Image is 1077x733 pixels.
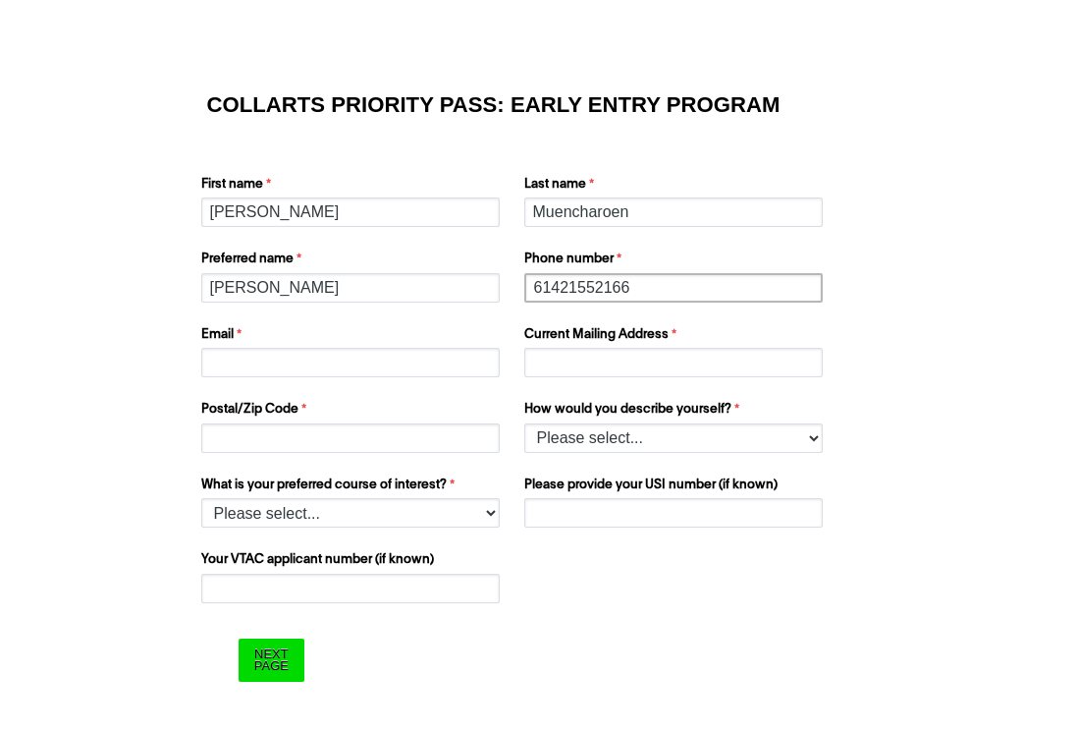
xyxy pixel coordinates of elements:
input: Last name [524,197,823,227]
label: What is your preferred course of interest? [201,476,505,499]
input: Please provide your USI number (if known) [524,498,823,528]
label: Current Mailing Address [524,325,828,349]
input: Preferred name [201,273,500,303]
label: First name [201,175,505,198]
label: Postal/Zip Code [201,400,505,423]
label: Last name [524,175,828,198]
input: Email [201,348,500,377]
label: Email [201,325,505,349]
select: What is your preferred course of interest? [201,498,500,528]
select: How would you describe yourself? [524,423,823,453]
input: Postal/Zip Code [201,423,500,453]
label: Your VTAC applicant number (if known) [201,550,505,574]
input: Next Page [239,639,304,681]
input: Your VTAC applicant number (if known) [201,574,500,603]
input: Phone number [524,273,823,303]
input: First name [201,197,500,227]
label: Preferred name [201,250,505,273]
label: Please provide your USI number (if known) [524,476,828,499]
label: Phone number [524,250,828,273]
label: How would you describe yourself? [524,400,828,423]
h1: COLLARTS PRIORITY PASS: EARLY ENTRY PROGRAM [207,95,871,115]
input: Current Mailing Address [524,348,823,377]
